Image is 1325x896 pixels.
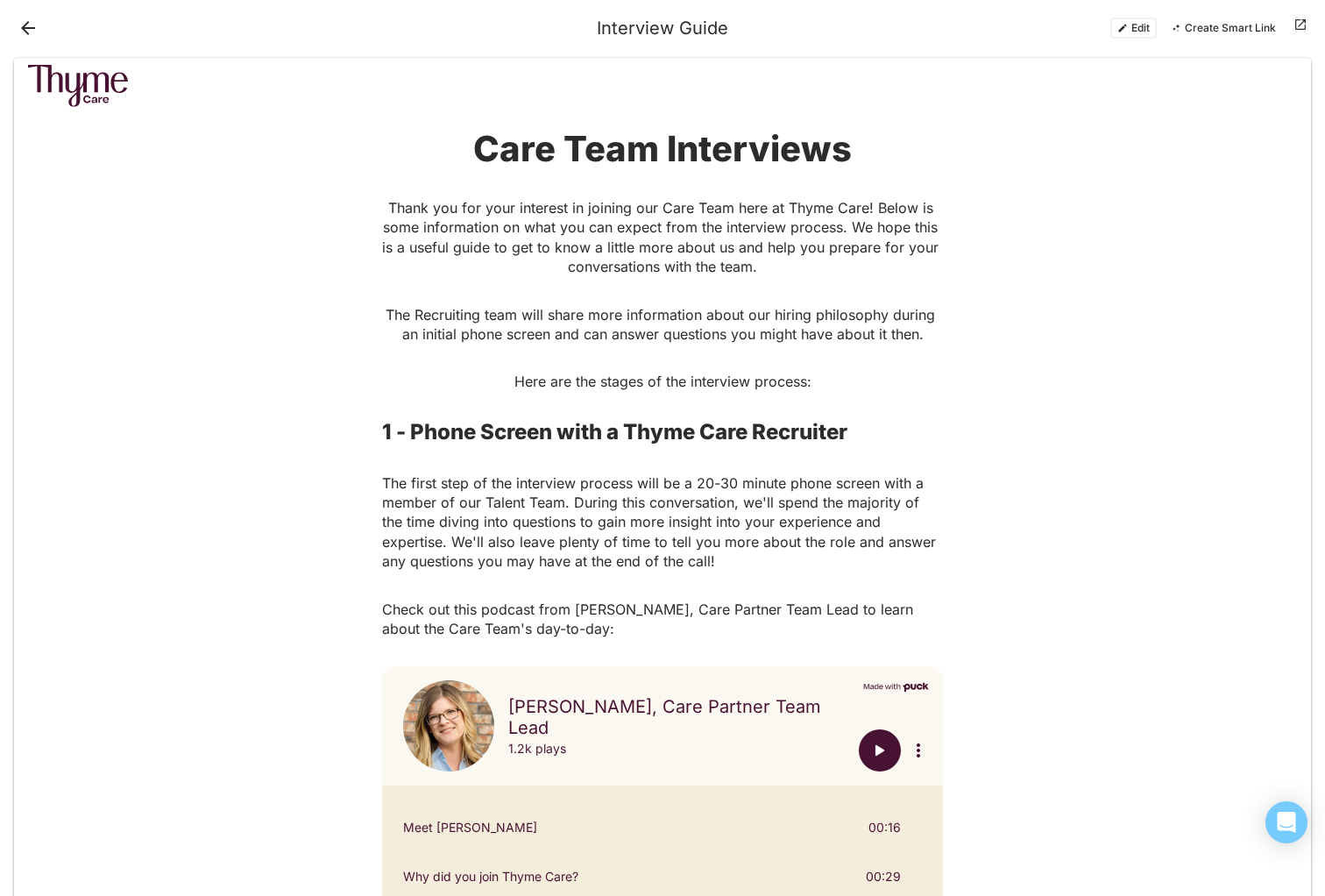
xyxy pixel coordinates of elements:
div: 00:16 [868,821,901,834]
div: Meet [PERSON_NAME] [396,821,861,834]
button: Back [14,14,42,42]
div: Open Intercom Messenger [1265,801,1307,843]
p: Here are the stages of the interview process: [382,372,943,391]
div: [PERSON_NAME], Care Partner Team Lead [508,696,852,738]
button: More options [908,740,929,761]
div: Meet [PERSON_NAME]00:16More options [389,807,936,849]
button: Create Smart Link [1164,18,1283,39]
button: Play [859,729,901,772]
strong: Care Team Interviews [473,127,852,170]
div: 1.2k plays [508,742,852,757]
img: Made with Puck [863,680,929,692]
strong: 1 - Phone Screen with a Thyme Care Recruiter [382,419,847,444]
div: 00:29 [866,871,901,883]
button: Edit [1110,18,1157,39]
img: Thyme Care logo [28,65,128,107]
p: Thank you for your interest in joining our Care Team here at Thyme Care! Below is some informatio... [382,198,943,277]
div: Interview Guide [597,18,728,39]
p: Check out this podcast from [PERSON_NAME], Care Partner Team Lead to learn about the Care Team's ... [382,600,943,639]
p: The Recruiting team will share more information about our hiring philosophy during an initial pho... [382,305,943,345]
div: Why did you join Thyme Care? [396,871,859,883]
img: Hillary Smith headshot [403,680,494,772]
p: The first step of the interview process will be a 20-30 minute phone screen with a member of our ... [382,473,943,572]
